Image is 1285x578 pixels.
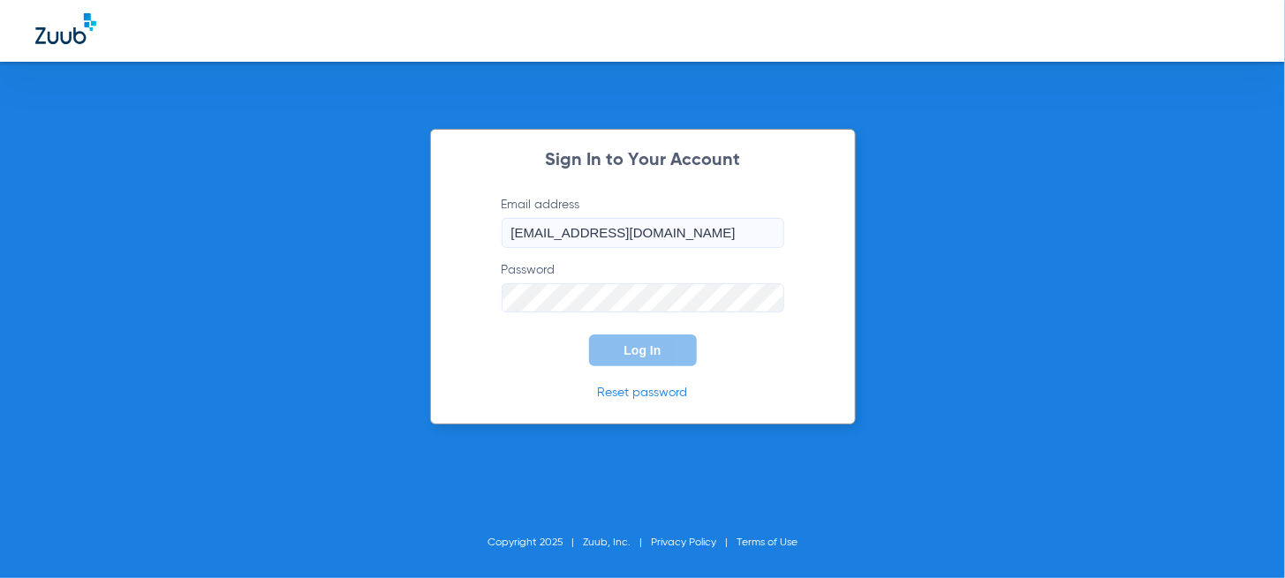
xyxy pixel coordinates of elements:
[502,196,784,248] label: Email address
[488,534,583,552] li: Copyright 2025
[502,283,784,313] input: Password
[502,261,784,313] label: Password
[598,387,688,399] a: Reset password
[35,13,96,44] img: Zuub Logo
[651,537,716,548] a: Privacy Policy
[502,218,784,248] input: Email address
[737,537,797,548] a: Terms of Use
[475,152,811,169] h2: Sign In to Your Account
[583,534,651,552] li: Zuub, Inc.
[624,343,661,357] span: Log In
[589,334,697,366] button: Log In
